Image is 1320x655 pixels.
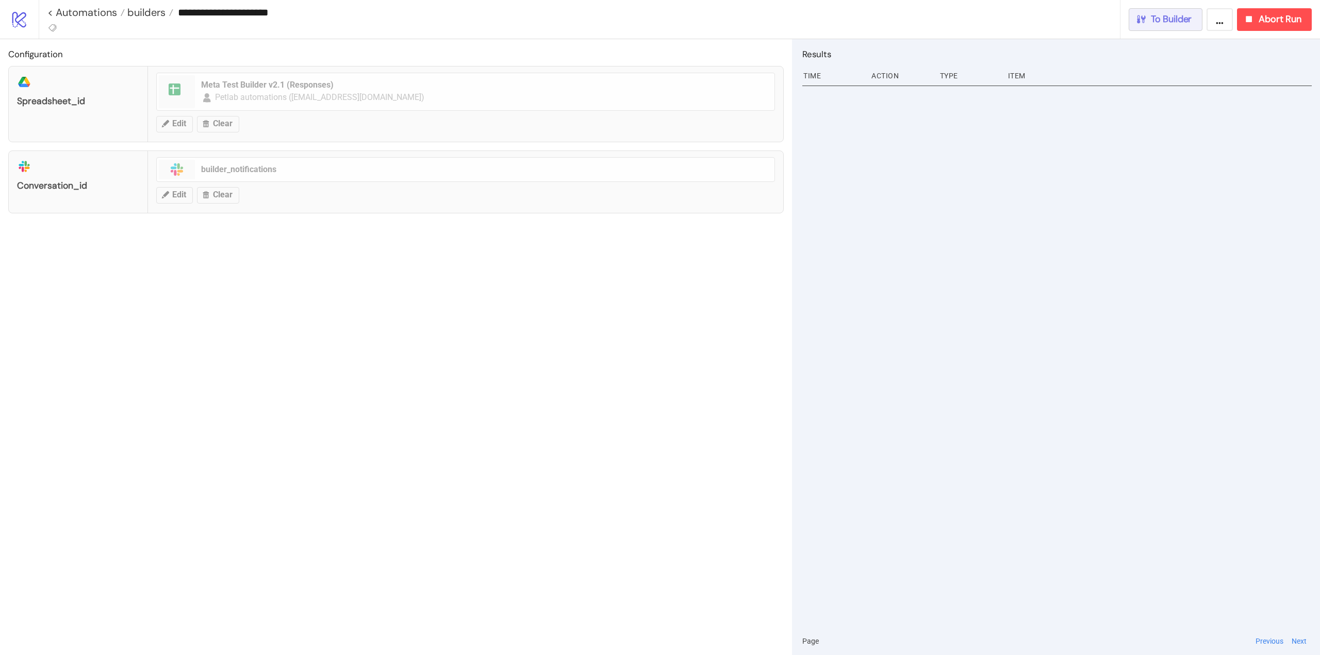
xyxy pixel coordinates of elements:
button: To Builder [1129,8,1203,31]
button: Next [1289,635,1310,647]
span: Page [802,635,819,647]
div: Type [939,66,1000,86]
span: Abort Run [1259,13,1301,25]
a: builders [125,7,173,18]
div: Action [870,66,931,86]
h2: Results [802,47,1312,61]
a: < Automations [47,7,125,18]
span: To Builder [1151,13,1192,25]
div: Item [1007,66,1312,86]
div: Time [802,66,863,86]
h2: Configuration [8,47,784,61]
button: Abort Run [1237,8,1312,31]
button: Previous [1252,635,1286,647]
span: builders [125,6,166,19]
button: ... [1207,8,1233,31]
